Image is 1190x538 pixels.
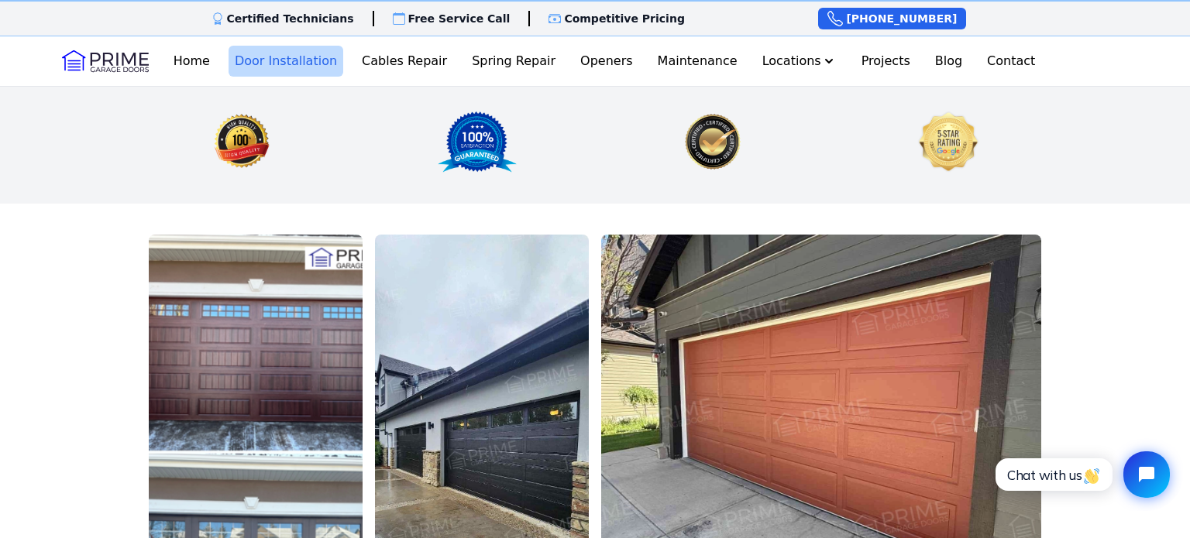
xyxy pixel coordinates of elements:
a: Projects [855,46,917,77]
img: Certified [831,111,1066,173]
a: Spring Repair [466,46,562,77]
a: Home [167,46,216,77]
a: Cables Repair [356,46,453,77]
img: Certified [595,111,831,173]
p: Competitive Pricing [564,11,685,26]
a: Door Installation [229,46,343,77]
iframe: Tidio Chat [978,438,1183,511]
a: Blog [929,46,968,77]
p: Free Service Call [408,11,511,26]
a: [PHONE_NUMBER] [818,8,966,29]
a: Contact [981,46,1041,77]
p: Certified Technicians [227,11,354,26]
button: Locations [756,46,843,77]
a: Maintenance [652,46,744,77]
img: 100% satisfation guaranteed [359,111,595,173]
a: Openers [574,46,639,77]
img: Logo [62,49,149,74]
img: 100% satisfation guaranteed [124,111,359,173]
